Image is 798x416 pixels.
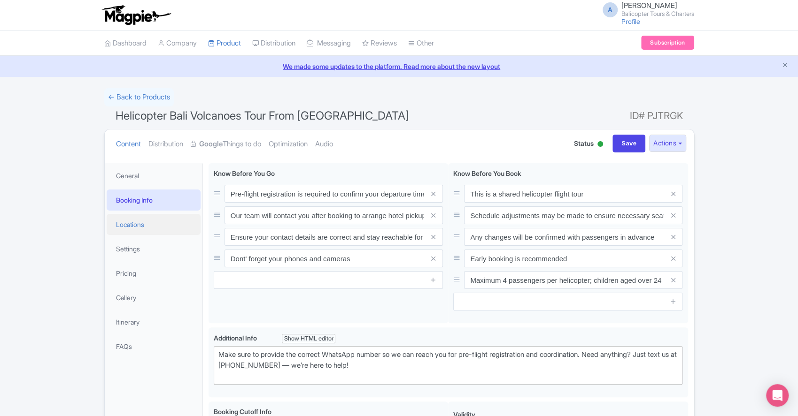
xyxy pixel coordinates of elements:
[362,30,397,56] a: Reviews
[191,129,261,159] a: GoogleThings to do
[453,169,521,177] span: Know Before You Book
[596,137,605,152] div: Active
[252,30,295,56] a: Distribution
[107,336,201,357] a: FAQs
[107,263,201,284] a: Pricing
[612,135,645,152] input: Save
[621,1,677,10] span: [PERSON_NAME]
[214,169,275,177] span: Know Before You Go
[603,2,618,17] span: A
[107,165,201,186] a: General
[218,349,678,381] div: Make sure to provide the correct WhatsApp number so we can reach you for pre-flight registration ...
[214,334,257,342] span: Additional Info
[100,5,172,25] img: logo-ab69f6fb50320c5b225c76a69d11143b.png
[116,129,141,159] a: Content
[116,109,409,122] span: Helicopter Bali Volcanoes Tour From [GEOGRAPHIC_DATA]
[621,17,640,25] a: Profile
[269,129,308,159] a: Optimization
[597,2,694,17] a: A [PERSON_NAME] Balicopter Tours & Charters
[408,30,434,56] a: Other
[630,106,683,125] span: ID# PJTRGK
[104,88,174,106] a: ← Back to Products
[107,287,201,308] a: Gallery
[148,129,183,159] a: Distribution
[574,138,594,148] span: Status
[282,334,336,344] div: Show HTML editor
[641,36,694,50] a: Subscription
[307,30,351,56] a: Messaging
[315,129,333,159] a: Audio
[104,30,147,56] a: Dashboard
[782,61,789,71] button: Close announcement
[208,30,241,56] a: Product
[107,189,201,211] a: Booking Info
[199,139,223,150] strong: Google
[107,214,201,235] a: Locations
[649,135,686,152] button: Actions
[6,61,792,71] a: We made some updates to the platform. Read more about the new layout
[621,11,694,17] small: Balicopter Tours & Charters
[107,311,201,333] a: Itinerary
[158,30,197,56] a: Company
[107,238,201,259] a: Settings
[766,384,789,407] div: Open Intercom Messenger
